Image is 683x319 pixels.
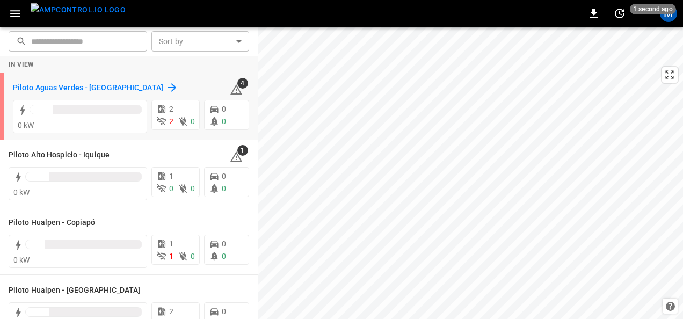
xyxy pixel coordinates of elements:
span: 0 [222,184,226,193]
span: 0 [222,307,226,316]
span: 0 [191,252,195,260]
span: 1 [169,252,173,260]
span: 0 [222,172,226,180]
span: 1 [237,145,248,156]
span: 0 [169,184,173,193]
span: 0 [222,117,226,126]
span: 2 [169,105,173,113]
span: 2 [169,117,173,126]
h6: Piloto Aguas Verdes - Antofagasta [13,82,163,94]
strong: In View [9,61,34,68]
img: ampcontrol.io logo [31,3,126,17]
span: 0 kW [13,256,30,264]
span: 0 [222,240,226,248]
span: 0 kW [18,121,34,129]
span: 0 kW [13,188,30,197]
canvas: Map [258,27,683,319]
span: 0 [191,184,195,193]
span: 0 [222,105,226,113]
span: 1 [169,240,173,248]
h6: Piloto Alto Hospicio - Iquique [9,149,110,161]
span: 1 [169,172,173,180]
span: 2 [169,307,173,316]
span: 0 [222,252,226,260]
span: 0 [191,117,195,126]
span: 4 [237,78,248,89]
span: 1 second ago [630,4,676,15]
h6: Piloto Hualpen - Copiapó [9,217,95,229]
h6: Piloto Hualpen - Santiago [9,285,140,296]
button: set refresh interval [611,5,628,22]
